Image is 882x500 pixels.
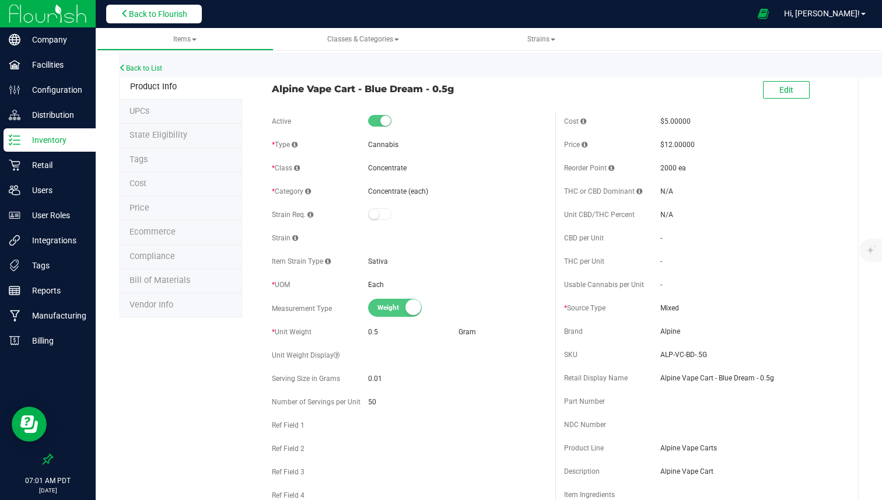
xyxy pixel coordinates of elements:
[129,106,149,116] span: Tag
[9,159,20,171] inline-svg: Retail
[9,34,20,46] inline-svg: Company
[20,284,90,298] p: Reports
[129,275,190,285] span: Bill of Materials
[660,281,662,289] span: -
[660,164,686,172] span: 2000 ea
[129,130,187,140] span: Tag
[660,303,839,313] span: Mixed
[564,351,577,359] span: SKU
[272,491,304,499] span: Ref Field 4
[564,164,614,172] span: Reorder Point
[129,203,149,213] span: Price
[660,466,839,477] span: Alpine Vape Cart
[564,374,628,382] span: Retail Display Name
[272,164,300,172] span: Class
[130,82,177,92] span: Product Info
[20,258,90,272] p: Tags
[20,58,90,72] p: Facilities
[660,443,839,453] span: Alpine Vape Carts
[20,183,90,197] p: Users
[272,445,304,453] span: Ref Field 2
[564,491,615,499] span: Item Ingredients
[272,187,311,195] span: Category
[9,59,20,71] inline-svg: Facilities
[564,327,583,335] span: Brand
[368,257,388,265] span: Sativa
[173,35,197,43] span: Items
[660,234,662,242] span: -
[564,211,635,219] span: Unit CBD/THC Percent
[5,486,90,495] p: [DATE]
[564,304,605,312] span: Source Type
[20,208,90,222] p: User Roles
[20,133,90,147] p: Inventory
[564,397,605,405] span: Part Number
[42,453,54,465] label: Pin the sidebar to full width on large screens
[272,305,332,313] span: Measurement Type
[9,134,20,146] inline-svg: Inventory
[9,235,20,246] inline-svg: Integrations
[106,5,202,23] button: Back to Flourish
[377,299,430,316] span: Weight
[564,281,644,289] span: Usable Cannabis per Unit
[327,35,399,43] span: Classes & Categories
[9,184,20,196] inline-svg: Users
[129,300,173,310] span: Vendor Info
[129,9,187,19] span: Back to Flourish
[20,233,90,247] p: Integrations
[763,81,810,99] button: Edit
[20,83,90,97] p: Configuration
[368,373,547,384] span: 0.01
[368,187,428,195] span: Concentrate (each)
[660,326,839,337] span: Alpine
[368,328,378,336] span: 0.5
[129,227,176,237] span: Ecommerce
[9,285,20,296] inline-svg: Reports
[564,117,586,125] span: Cost
[9,260,20,271] inline-svg: Tags
[564,444,604,452] span: Product Line
[9,84,20,96] inline-svg: Configuration
[459,328,476,336] span: Gram
[660,117,691,125] span: $5.00000
[368,281,384,289] span: Each
[660,373,839,383] span: Alpine Vape Cart - Blue Dream - 0.5g
[119,64,162,72] a: Back to List
[660,141,695,149] span: $12.00000
[272,375,340,383] span: Serving Size in Grams
[784,9,860,18] span: Hi, [PERSON_NAME]!
[660,187,673,195] span: N/A
[564,467,600,475] span: Description
[272,328,311,336] span: Unit Weight
[20,334,90,348] p: Billing
[20,108,90,122] p: Distribution
[9,209,20,221] inline-svg: User Roles
[20,33,90,47] p: Company
[12,407,47,442] iframe: Resource center
[564,187,642,195] span: THC or CBD Dominant
[660,349,839,360] span: ALP-VC-BD-.5G
[129,155,148,165] span: Tag
[20,158,90,172] p: Retail
[660,257,662,265] span: -
[272,351,339,359] span: Unit Weight Display
[272,82,547,96] span: Alpine Vape Cart - Blue Dream - 0.5g
[272,468,304,476] span: Ref Field 3
[564,421,606,429] span: NDC Number
[9,310,20,321] inline-svg: Manufacturing
[368,141,398,149] span: Cannabis
[750,2,776,25] span: Open Ecommerce Menu
[368,397,547,407] span: 50
[660,211,673,219] span: N/A
[272,421,304,429] span: Ref Field 1
[20,309,90,323] p: Manufacturing
[564,141,587,149] span: Price
[129,251,175,261] span: Compliance
[9,109,20,121] inline-svg: Distribution
[564,257,604,265] span: THC per Unit
[272,398,360,406] span: Number of Servings per Unit
[272,281,290,289] span: UOM
[272,234,298,242] span: Strain
[129,179,146,188] span: Cost
[779,85,793,95] span: Edit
